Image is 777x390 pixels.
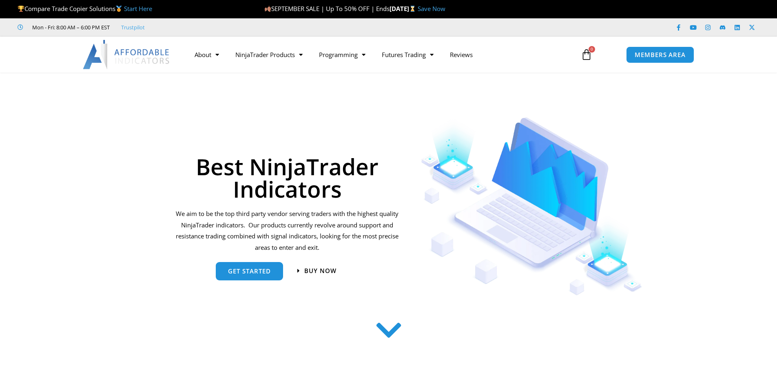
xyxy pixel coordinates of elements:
[442,45,481,64] a: Reviews
[297,268,336,274] a: Buy now
[418,4,445,13] a: Save Now
[265,6,271,12] img: 🍂
[18,6,24,12] img: 🏆
[264,4,390,13] span: SEPTEMBER SALE | Up To 50% OFF | Ends
[186,45,227,64] a: About
[186,45,571,64] nav: Menu
[116,6,122,12] img: 🥇
[421,117,642,295] img: Indicators 1 | Affordable Indicators – NinjaTrader
[390,4,418,13] strong: [DATE]
[589,46,595,53] span: 0
[121,22,145,32] a: Trustpilot
[216,262,283,280] a: get started
[30,22,110,32] span: Mon - Fri: 8:00 AM – 6:00 PM EST
[311,45,374,64] a: Programming
[18,4,152,13] span: Compare Trade Copier Solutions
[83,40,170,69] img: LogoAI | Affordable Indicators – NinjaTrader
[228,268,271,274] span: get started
[626,46,694,63] a: MEMBERS AREA
[175,208,400,253] p: We aim to be the top third party vendor serving traders with the highest quality NinjaTrader indi...
[635,52,686,58] span: MEMBERS AREA
[124,4,152,13] a: Start Here
[410,6,416,12] img: ⌛
[227,45,311,64] a: NinjaTrader Products
[374,45,442,64] a: Futures Trading
[304,268,336,274] span: Buy now
[569,43,604,66] a: 0
[175,155,400,200] h1: Best NinjaTrader Indicators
